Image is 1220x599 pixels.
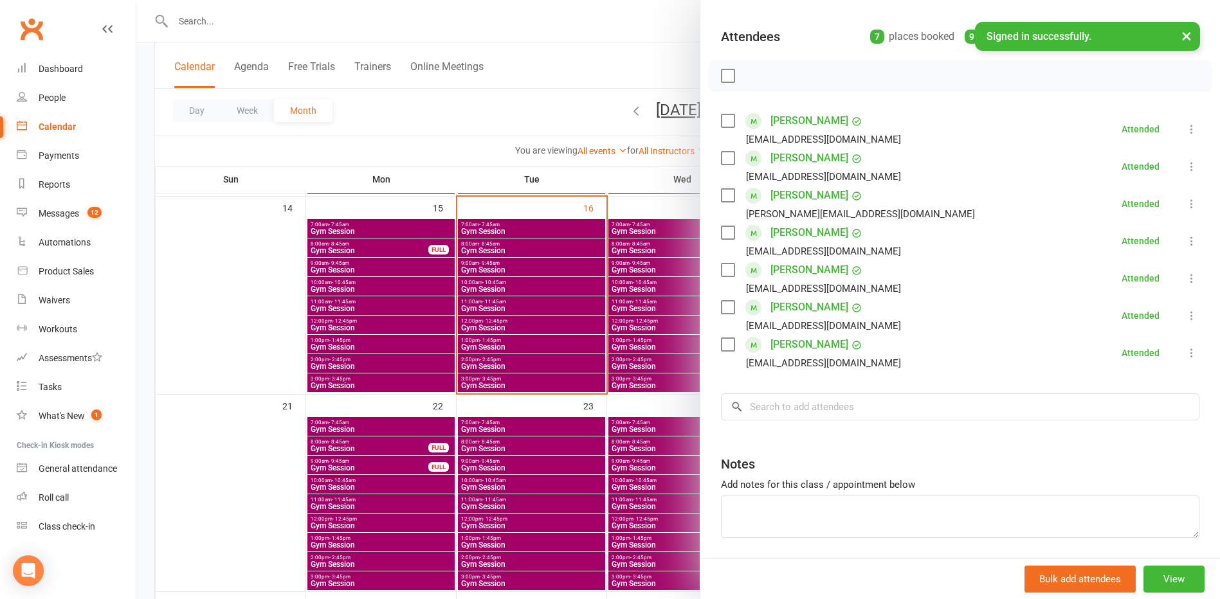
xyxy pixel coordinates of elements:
[17,483,136,512] a: Roll call
[17,402,136,431] a: What's New1
[17,141,136,170] a: Payments
[1122,311,1160,320] div: Attended
[746,243,901,260] div: [EMAIL_ADDRESS][DOMAIN_NAME]
[17,373,136,402] a: Tasks
[17,84,136,112] a: People
[87,207,102,218] span: 12
[39,521,95,532] div: Class check-in
[987,30,1091,42] span: Signed in successfully.
[39,382,62,392] div: Tasks
[39,266,94,276] div: Product Sales
[39,324,77,334] div: Workouts
[39,463,117,474] div: General attendance
[1122,348,1160,357] div: Attended
[770,334,848,355] a: [PERSON_NAME]
[770,185,848,206] a: [PERSON_NAME]
[770,222,848,243] a: [PERSON_NAME]
[39,353,102,363] div: Assessments
[1122,199,1160,208] div: Attended
[1024,566,1136,593] button: Bulk add attendees
[17,315,136,344] a: Workouts
[746,131,901,148] div: [EMAIL_ADDRESS][DOMAIN_NAME]
[746,280,901,297] div: [EMAIL_ADDRESS][DOMAIN_NAME]
[770,148,848,168] a: [PERSON_NAME]
[17,199,136,228] a: Messages 12
[39,150,79,161] div: Payments
[17,228,136,257] a: Automations
[1122,274,1160,283] div: Attended
[39,411,85,421] div: What's New
[746,355,901,371] div: [EMAIL_ADDRESS][DOMAIN_NAME]
[17,55,136,84] a: Dashboard
[39,208,79,219] div: Messages
[17,454,136,483] a: General attendance kiosk mode
[746,206,975,222] div: [PERSON_NAME][EMAIL_ADDRESS][DOMAIN_NAME]
[721,455,755,473] div: Notes
[1122,237,1160,246] div: Attended
[721,393,1199,420] input: Search to add attendees
[1122,125,1160,134] div: Attended
[17,286,136,315] a: Waivers
[39,64,83,74] div: Dashboard
[1143,566,1205,593] button: View
[15,13,48,45] a: Clubworx
[770,111,848,131] a: [PERSON_NAME]
[1175,22,1198,49] button: ×
[1122,162,1160,171] div: Attended
[39,492,69,503] div: Roll call
[13,555,44,586] div: Open Intercom Messenger
[39,179,70,190] div: Reports
[39,237,91,247] div: Automations
[17,344,136,373] a: Assessments
[39,121,76,132] div: Calendar
[17,257,136,286] a: Product Sales
[17,170,136,199] a: Reports
[39,93,66,103] div: People
[17,512,136,541] a: Class kiosk mode
[721,477,1199,492] div: Add notes for this class / appointment below
[746,317,901,334] div: [EMAIL_ADDRESS][DOMAIN_NAME]
[91,409,102,420] span: 1
[770,297,848,317] a: [PERSON_NAME]
[770,260,848,280] a: [PERSON_NAME]
[39,295,70,305] div: Waivers
[17,112,136,141] a: Calendar
[746,168,901,185] div: [EMAIL_ADDRESS][DOMAIN_NAME]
